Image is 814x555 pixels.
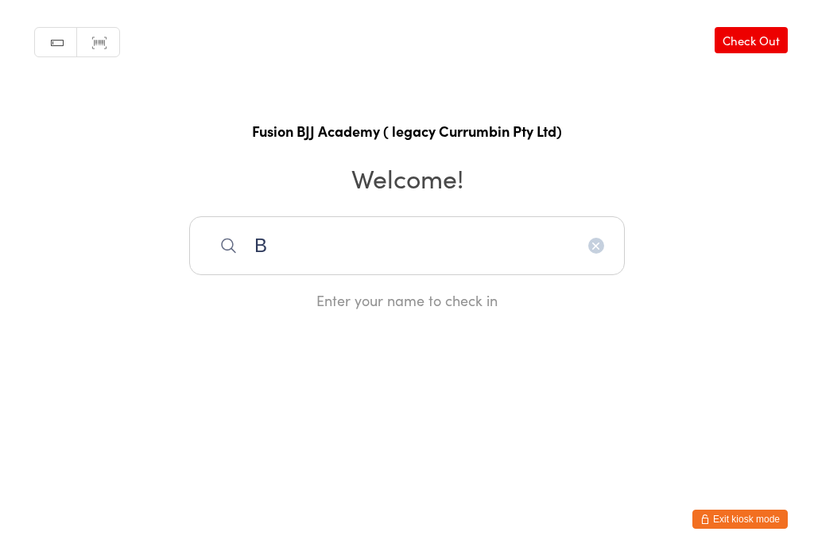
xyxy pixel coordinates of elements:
input: Search [189,216,625,275]
h1: Fusion BJJ Academy ( legacy Currumbin Pty Ltd) [16,121,798,141]
a: Check Out [715,27,788,53]
div: Enter your name to check in [189,290,625,310]
button: Exit kiosk mode [692,510,788,529]
h2: Welcome! [16,160,798,196]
